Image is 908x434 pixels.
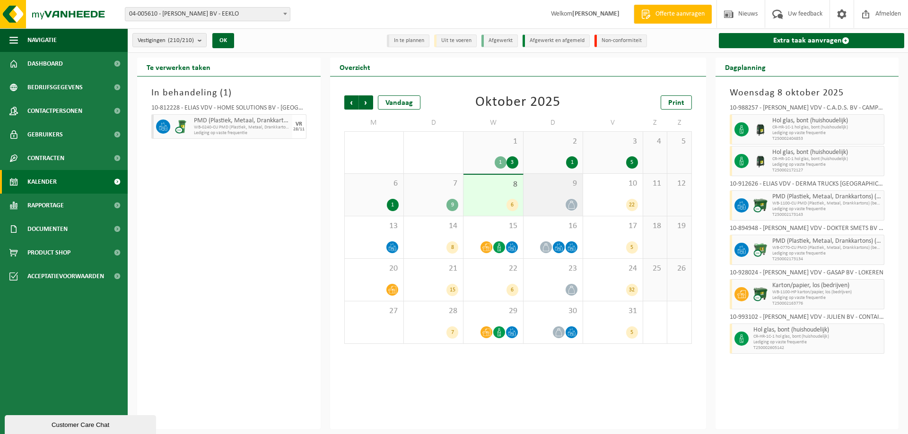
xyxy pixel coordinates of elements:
span: 6 [349,179,399,189]
span: PMD (Plastiek, Metaal, Drankkartons) (bedrijven) [772,193,882,201]
span: T250002605142 [753,345,882,351]
count: (210/210) [168,37,194,43]
span: Offerte aanvragen [653,9,707,19]
img: WB-1100-CU [753,287,768,301]
span: Kalender [27,170,57,194]
span: 9 [528,179,578,189]
li: Uit te voeren [434,34,477,47]
span: Navigatie [27,28,57,52]
span: 21 [409,264,458,274]
span: Bedrijfsgegevens [27,76,83,99]
a: Extra taak aanvragen [719,33,905,48]
li: In te plannen [387,34,429,47]
a: Offerte aanvragen [634,5,712,24]
span: Vorige [344,95,358,110]
div: 1 [387,199,399,211]
span: 25 [648,264,662,274]
span: Lediging op vaste frequentie [772,162,882,168]
span: 27 [349,306,399,316]
div: 10-912626 - ELIAS VDV - DERMA TRUCKS [GEOGRAPHIC_DATA] - [GEOGRAPHIC_DATA] [730,181,885,190]
span: T250002404853 [772,136,882,142]
h2: Overzicht [330,58,380,76]
td: Z [667,114,691,131]
span: 10 [588,179,637,189]
span: 1 [223,88,228,98]
span: 04-005610 - ELIAS VANDEVOORDE BV - EEKLO [125,8,290,21]
td: Z [643,114,667,131]
span: Vestigingen [138,34,194,48]
div: 28/11 [293,127,305,132]
span: WB-1100-HP karton/papier, los (bedrijven) [772,289,882,295]
span: 19 [672,221,686,231]
a: Print [661,95,692,110]
span: Gebruikers [27,123,63,146]
span: T250002173134 [772,256,882,262]
h3: Woensdag 8 oktober 2025 [730,86,885,100]
div: 5 [626,156,638,169]
span: CR-HR-1C-1 hol glas, bont (huishoudelijk) [772,156,882,162]
span: Volgende [359,95,373,110]
span: 13 [349,221,399,231]
div: 6 [506,284,518,296]
div: Vandaag [378,95,420,110]
td: D [404,114,463,131]
div: 6 [506,199,518,211]
span: 26 [672,264,686,274]
span: 30 [528,306,578,316]
span: CR-HR-1C-1 hol glas, bont (huishoudelijk) [772,125,882,130]
li: Afgewerkt [481,34,518,47]
span: CR-HR-1C-1 hol glas, bont (huishoudelijk) [753,334,882,340]
img: WB-1100-CU [753,198,768,213]
span: 5 [672,136,686,147]
span: Acceptatievoorwaarden [27,264,104,288]
span: WB-0240-CU PMD (Plastiek, Metaal, Drankkartons) (bedrijven) [194,125,290,130]
iframe: chat widget [5,413,158,434]
span: 22 [468,264,518,274]
li: Non-conformiteit [594,34,647,47]
span: 14 [409,221,458,231]
div: 8 [446,241,458,254]
span: Lediging op vaste frequentie [772,295,882,301]
span: WB-0770-CU PMD (Plastiek, Metaal, Drankkartons) (bedrijven) [772,245,882,251]
span: 31 [588,306,637,316]
span: Contactpersonen [27,99,82,123]
div: 22 [626,199,638,211]
span: Lediging op vaste frequentie [194,130,290,136]
span: Hol glas, bont (huishoudelijk) [772,117,882,125]
span: 11 [648,179,662,189]
div: 9 [446,199,458,211]
div: 1 [495,156,506,169]
span: 4 [648,136,662,147]
span: Hol glas, bont (huishoudelijk) [772,149,882,156]
span: Lediging op vaste frequentie [772,130,882,136]
span: PMD (Plastiek, Metaal, Drankkartons) (bedrijven) [772,238,882,245]
span: Lediging op vaste frequentie [772,251,882,256]
div: 10-993102 - [PERSON_NAME] VDV - JULIEN BV - CONTAINERLOKAAL - [GEOGRAPHIC_DATA] [730,314,885,323]
span: T250002173143 [772,212,882,218]
div: VR [296,121,302,127]
div: 5 [626,326,638,339]
td: W [463,114,523,131]
span: Karton/papier, los (bedrijven) [772,282,882,289]
h3: In behandeling ( ) [151,86,306,100]
div: Oktober 2025 [475,95,560,110]
h2: Dagplanning [716,58,775,76]
span: 28 [409,306,458,316]
div: 3 [506,156,518,169]
span: 3 [588,136,637,147]
div: 5 [626,241,638,254]
span: 1 [468,136,518,147]
img: WB-0770-CU [753,243,768,257]
span: Hol glas, bont (huishoudelijk) [753,326,882,334]
span: 16 [528,221,578,231]
div: 7 [446,326,458,339]
span: Print [668,99,684,107]
span: T250002163776 [772,301,882,306]
span: WB-1100-CU PMD (Plastiek, Metaal, Drankkartons) (bedrijven) [772,201,882,206]
td: D [524,114,583,131]
button: Vestigingen(210/210) [132,33,207,47]
div: 10-928024 - [PERSON_NAME] VDV - GASAP BV - LOKEREN [730,270,885,279]
span: PMD (Plastiek, Metaal, Drankkartons) (bedrijven) [194,117,290,125]
span: T250002172127 [772,168,882,173]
